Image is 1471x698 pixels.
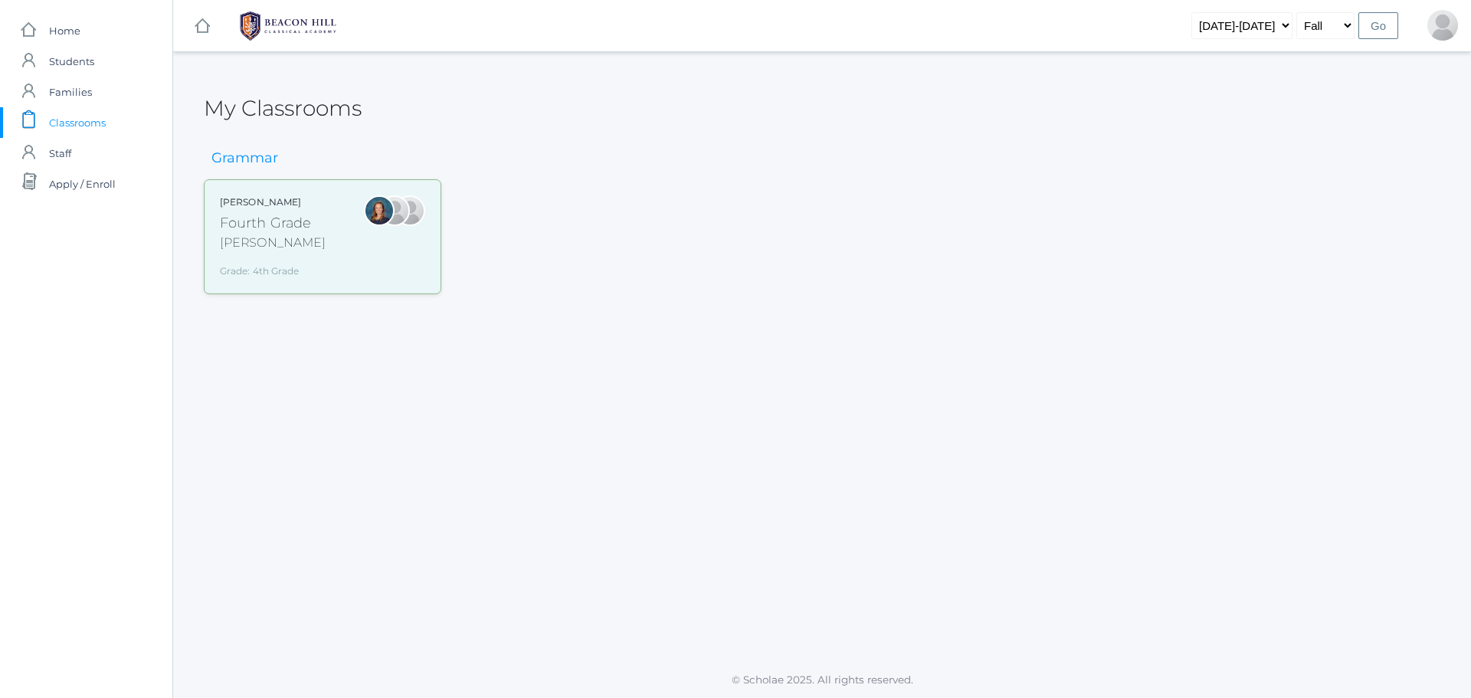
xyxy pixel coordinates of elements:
[204,97,362,120] h2: My Classrooms
[379,195,410,226] div: Lydia Chaffin
[173,672,1471,687] p: © Scholae 2025. All rights reserved.
[49,46,94,77] span: Students
[220,258,326,278] div: Grade: 4th Grade
[220,213,326,234] div: Fourth Grade
[231,7,346,45] img: BHCALogos-05-308ed15e86a5a0abce9b8dd61676a3503ac9727e845dece92d48e8588c001991.png
[220,195,326,209] div: [PERSON_NAME]
[49,107,106,138] span: Classrooms
[49,77,92,107] span: Families
[49,169,116,199] span: Apply / Enroll
[204,151,286,166] h3: Grammar
[395,195,425,226] div: Heather Porter
[49,15,80,46] span: Home
[220,234,326,252] div: [PERSON_NAME]
[364,195,395,226] div: Ellie Bradley
[1358,12,1398,39] input: Go
[49,138,71,169] span: Staff
[1427,10,1458,41] div: Anna Honeyman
